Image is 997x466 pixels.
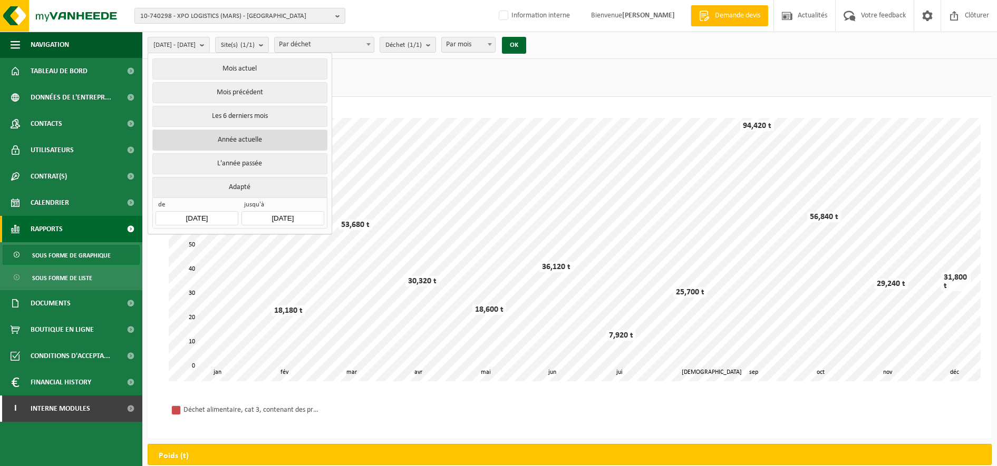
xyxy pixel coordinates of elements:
[152,82,327,103] button: Mois précédent
[241,201,324,211] span: jusqu'à
[691,5,768,26] a: Demande devis
[215,37,269,53] button: Site(s)(1/1)
[497,8,570,24] label: Information interne
[32,245,111,265] span: Sous forme de graphique
[673,287,707,298] div: 25,700 t
[338,220,372,230] div: 53,680 t
[31,111,62,137] span: Contacts
[31,316,94,343] span: Boutique en ligne
[152,130,327,151] button: Année actuelle
[502,37,526,54] button: OK
[380,37,436,53] button: Déchet(1/1)
[183,403,321,417] div: Déchet alimentaire, cat 3, contenant des produits d'origine animale, emballage synthétique
[3,267,140,287] a: Sous forme de liste
[622,12,675,19] strong: [PERSON_NAME]
[31,216,63,242] span: Rapports
[134,8,345,24] button: 10-740298 - XPO LOGISTICS (MARS) - [GEOGRAPHIC_DATA]
[152,153,327,174] button: L'année passée
[31,343,110,369] span: Conditions d'accepta...
[941,272,971,291] div: 31,800 t
[152,58,327,80] button: Mois actuel
[31,84,111,111] span: Données de l'entrepr...
[153,37,196,53] span: [DATE] - [DATE]
[240,42,255,48] count: (1/1)
[148,37,210,53] button: [DATE] - [DATE]
[31,58,88,84] span: Tableau de bord
[140,8,331,24] span: 10-740298 - XPO LOGISTICS (MARS) - [GEOGRAPHIC_DATA]
[712,11,763,21] span: Demande devis
[441,37,496,53] span: Par mois
[152,106,327,127] button: Les 6 derniers mois
[807,212,841,222] div: 56,840 t
[405,276,439,286] div: 30,320 t
[272,305,305,316] div: 18,180 t
[442,37,495,52] span: Par mois
[408,42,422,48] count: (1/1)
[156,201,238,211] span: de
[3,245,140,265] a: Sous forme de graphique
[31,163,67,190] span: Contrat(s)
[31,190,69,216] span: Calendrier
[606,330,636,341] div: 7,920 t
[472,304,506,315] div: 18,600 t
[385,37,422,53] span: Déchet
[31,369,91,395] span: Financial History
[274,37,374,53] span: Par déchet
[221,37,255,53] span: Site(s)
[32,268,92,288] span: Sous forme de liste
[11,395,20,422] span: I
[275,37,374,52] span: Par déchet
[31,137,74,163] span: Utilisateurs
[31,32,69,58] span: Navigation
[874,279,908,289] div: 29,240 t
[152,177,327,197] button: Adapté
[740,121,774,131] div: 94,420 t
[539,262,573,272] div: 36,120 t
[31,395,90,422] span: Interne modules
[31,290,71,316] span: Documents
